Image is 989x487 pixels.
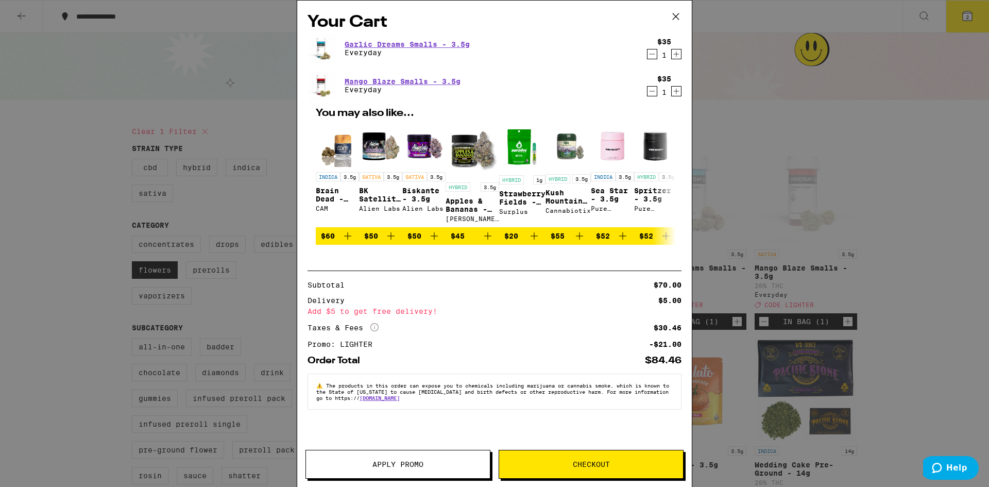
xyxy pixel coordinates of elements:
div: $5.00 [658,297,681,304]
p: HYBRID [634,172,659,181]
div: $30.46 [654,324,681,331]
div: $35 [657,38,671,46]
p: HYBRID [446,182,470,192]
div: 1 [657,88,671,96]
img: Alien Labs - BK Satellite - 3.5g [359,124,402,167]
p: Sea Star - 3.5g [591,187,634,203]
p: Everyday [345,86,461,94]
div: CAM [316,205,359,212]
a: Open page for Kush Mountains - 3.5g from Cannabiotix [545,124,591,227]
p: INDICA [591,172,616,181]
div: Pure Beauty [634,205,677,212]
button: Add to bag [402,227,446,245]
p: Brain Dead - 3.5g [316,187,359,203]
span: $55 [551,232,565,240]
img: Alien Labs - Biskante - 3.5g [402,124,446,167]
p: Strawberry Fields - 1g [499,190,545,206]
p: Everyday [345,48,470,57]
button: Add to bag [446,227,499,245]
div: [PERSON_NAME] Co. [446,215,499,222]
div: Alien Labs [359,205,402,212]
p: 3.5g [572,174,591,183]
a: Open page for Biskante - 3.5g from Alien Labs [402,124,446,227]
div: Cannabiotix [545,207,591,214]
p: Gold Cuts: The Judge - 3.5g [677,143,731,160]
p: BK Satellite - 3.5g [359,187,402,203]
button: Add to bag [634,227,677,245]
div: 1 [657,51,671,59]
img: Pure Beauty - Spritzer - 3.5g [634,124,677,167]
p: INDICA [677,129,702,138]
p: HYBRID [499,175,524,184]
button: Increment [671,49,681,59]
button: Add to bag [499,227,545,245]
a: Mango Blaze Smalls - 3.5g [345,77,461,86]
p: SATIVA [402,172,427,181]
a: Open page for Apples & Bananas - 3.5g from Claybourne Co. [446,124,499,227]
button: Add to bag [591,227,634,245]
div: [PERSON_NAME] Co. [677,162,731,169]
p: Kush Mountains - 3.5g [545,189,591,205]
div: Subtotal [308,281,352,289]
div: $84.46 [645,356,681,365]
p: 1g [533,175,545,184]
span: The products in this order can expose you to chemicals including marijuana or cannabis smoke, whi... [316,382,669,401]
button: Increment [671,86,681,96]
a: Open page for Gold Cuts: The Judge - 3.5g from Claybourne Co. [677,124,731,227]
span: $20 [504,232,518,240]
button: Add to bag [316,227,359,245]
a: Open page for Brain Dead - 3.5g from CAM [316,124,359,227]
p: 3.5g [384,172,402,181]
p: HYBRID [545,174,570,183]
img: Everyday - Garlic Dreams Smalls - 3.5g [308,34,336,63]
p: 3.5g [616,172,634,181]
span: $52 [639,232,653,240]
img: Everyday - Mango Blaze Smalls - 3.5g [308,71,336,100]
a: Garlic Dreams Smalls - 3.5g [345,40,470,48]
a: Open page for Spritzer - 3.5g from Pure Beauty [634,124,677,227]
p: Biskante - 3.5g [402,187,446,203]
p: Apples & Bananas - 3.5g [446,197,499,213]
div: -$21.00 [649,341,681,348]
p: Spritzer - 3.5g [634,187,677,203]
span: Checkout [573,461,610,468]
button: Add to bag [677,227,731,245]
p: 3.5g [427,172,446,181]
div: Add $5 to get free delivery! [308,308,681,315]
p: SATIVA [359,172,384,181]
img: Cannabiotix - Kush Mountains - 3.5g [545,124,591,169]
span: $45 [451,232,465,240]
iframe: Opens a widget where you can find more information [923,456,979,482]
a: Open page for Strawberry Fields - 1g from Surplus [499,124,545,227]
button: Checkout [499,450,684,479]
span: $60 [321,232,335,240]
span: ⚠️ [316,382,326,389]
button: Add to bag [359,227,402,245]
a: Open page for BK Satellite - 3.5g from Alien Labs [359,124,402,227]
p: 3.5g [340,172,359,181]
div: $35 [657,75,671,83]
a: Open page for Sea Star - 3.5g from Pure Beauty [591,124,634,227]
button: Apply Promo [305,450,490,479]
img: Surplus - Strawberry Fields - 1g [499,124,545,170]
a: [DOMAIN_NAME] [360,395,400,401]
button: Decrement [647,49,657,59]
div: Promo: LIGHTER [308,341,380,348]
p: 3.5g [481,182,499,192]
div: Alien Labs [402,205,446,212]
span: $50 [364,232,378,240]
button: Decrement [647,86,657,96]
span: $52 [596,232,610,240]
div: Taxes & Fees [308,323,379,332]
div: Surplus [499,208,545,215]
div: Pure Beauty [591,205,634,212]
span: Apply Promo [372,461,423,468]
h2: You may also like... [316,108,673,119]
div: Order Total [308,356,367,365]
div: Delivery [308,297,352,304]
span: $50 [407,232,421,240]
button: Add to bag [545,227,591,245]
img: CAM - Brain Dead - 3.5g [316,124,359,167]
div: $70.00 [654,281,681,289]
